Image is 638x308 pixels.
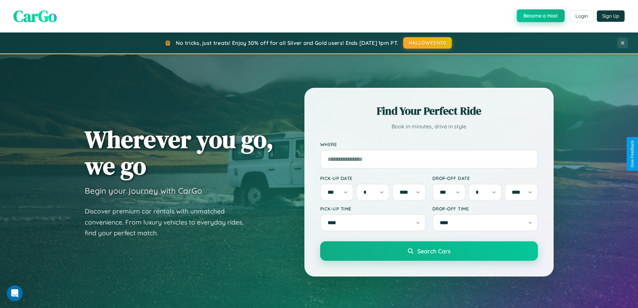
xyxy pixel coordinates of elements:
button: HALLOWEEN30 [403,37,452,49]
p: Discover premium car rentals with unmatched convenience. From luxury vehicles to everyday rides, ... [85,206,252,239]
label: Drop-off Time [432,206,538,211]
div: Give Feedback [630,140,635,168]
h1: Wherever you go, we go [85,126,274,179]
span: Search Cars [417,247,450,255]
h3: Begin your journey with CarGo [85,186,202,196]
label: Drop-off Date [432,175,538,181]
button: Login [570,10,593,22]
p: Book in minutes, drive in style [320,122,538,131]
button: Become a Host [517,9,565,22]
span: No tricks, just treats! Enjoy 30% off for all Silver and Gold users! Ends [DATE] 1pm PT. [176,40,398,46]
label: Pick-up Time [320,206,426,211]
label: Pick-up Date [320,175,426,181]
iframe: Intercom live chat [7,285,23,301]
button: Search Cars [320,241,538,261]
button: Sign Up [597,10,625,22]
span: CarGo [13,5,57,27]
label: Where [320,141,538,147]
h2: Find Your Perfect Ride [320,104,538,118]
